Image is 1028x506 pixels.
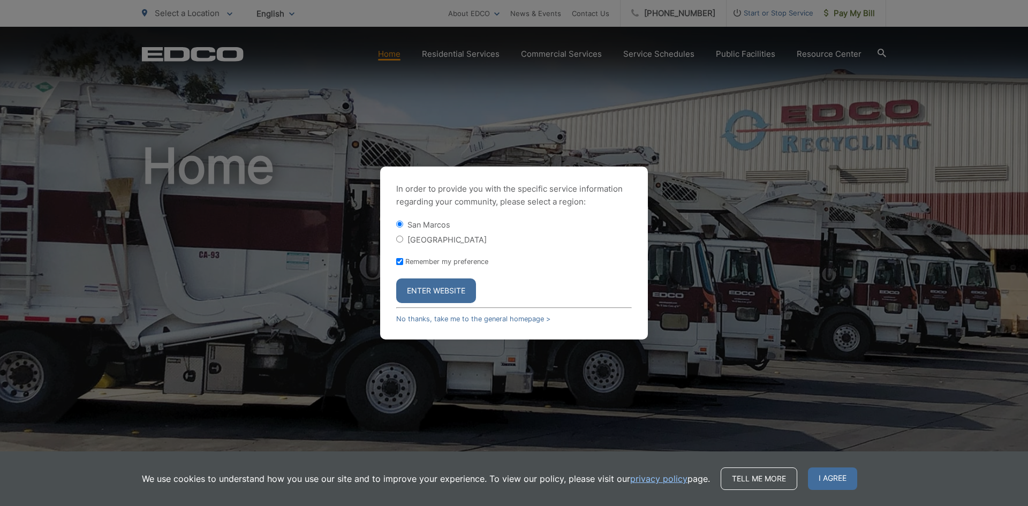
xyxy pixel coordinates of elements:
span: I agree [808,467,857,490]
p: In order to provide you with the specific service information regarding your community, please se... [396,183,632,208]
label: San Marcos [407,220,450,229]
a: Tell me more [721,467,797,490]
a: No thanks, take me to the general homepage > [396,315,550,323]
label: Remember my preference [405,258,488,266]
button: Enter Website [396,278,476,303]
p: We use cookies to understand how you use our site and to improve your experience. To view our pol... [142,472,710,485]
a: privacy policy [630,472,687,485]
label: [GEOGRAPHIC_DATA] [407,235,487,244]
